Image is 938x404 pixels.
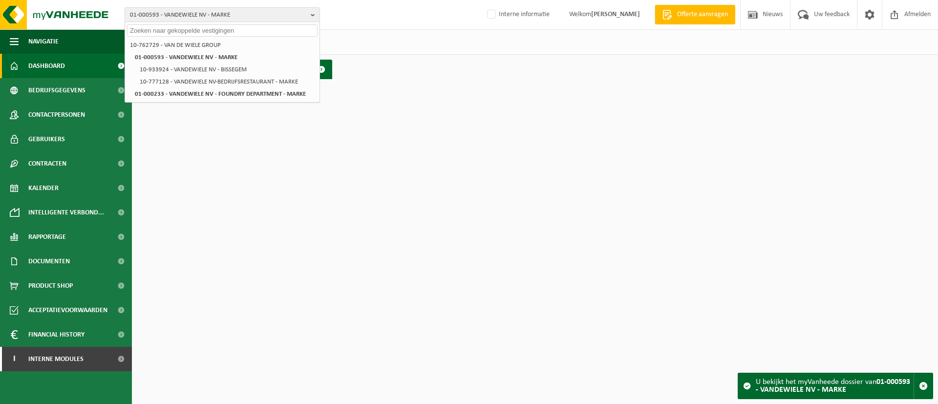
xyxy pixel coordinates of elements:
input: Zoeken naar gekoppelde vestigingen [127,24,318,37]
span: Dashboard [28,54,65,78]
span: Bedrijfsgegevens [28,78,85,103]
span: Navigatie [28,29,59,54]
button: 01-000593 - VANDEWIELE NV - MARKE [125,7,320,22]
span: Contactpersonen [28,103,85,127]
span: Financial History [28,322,85,347]
span: Interne modules [28,347,84,371]
span: Offerte aanvragen [675,10,730,20]
strong: 01-000233 - VANDEWIELE NV - FOUNDRY DEPARTMENT - MARKE [135,91,306,97]
strong: [PERSON_NAME] [591,11,640,18]
li: 10-933924 - VANDEWIELE NV - BISSEGEM [137,64,318,76]
span: Acceptatievoorwaarden [28,298,107,322]
strong: 01-000593 - VANDEWIELE NV - MARKE [135,54,237,61]
strong: 01-000593 - VANDEWIELE NV - MARKE [756,378,910,394]
span: Intelligente verbond... [28,200,104,225]
span: 01-000593 - VANDEWIELE NV - MARKE [130,8,307,22]
span: Documenten [28,249,70,274]
a: Offerte aanvragen [655,5,735,24]
li: 10-777128 - VANDEWIELE NV-BEDRIJFSRESTAURANT - MARKE [137,76,318,88]
span: Product Shop [28,274,73,298]
li: 10-762729 - VAN DE WIELE GROUP [127,39,318,51]
label: Interne informatie [485,7,550,22]
span: I [10,347,19,371]
div: U bekijkt het myVanheede dossier van [756,373,914,399]
span: Kalender [28,176,59,200]
span: Gebruikers [28,127,65,151]
span: Rapportage [28,225,66,249]
span: Contracten [28,151,66,176]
